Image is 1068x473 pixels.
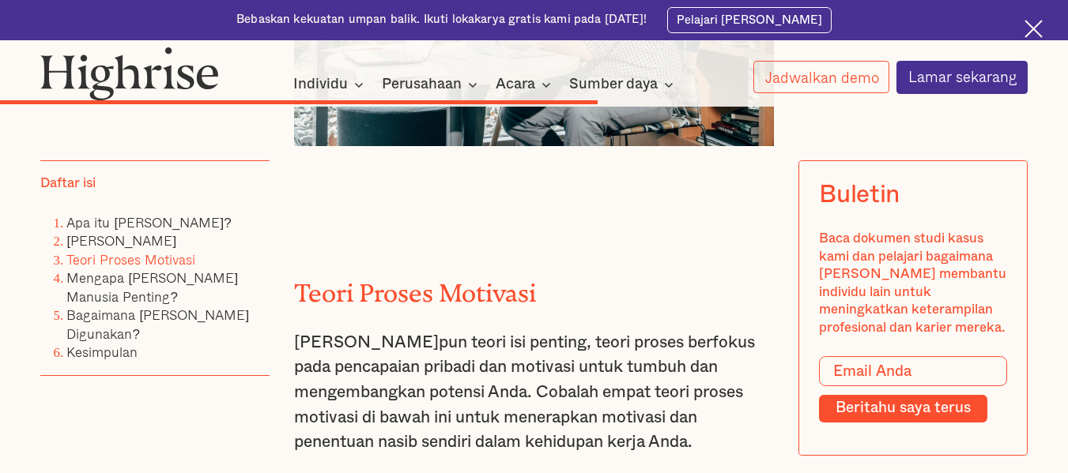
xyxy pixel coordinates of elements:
[667,7,832,33] a: Pelajari [PERSON_NAME]
[819,182,900,207] font: Buletin
[569,75,678,94] div: Sumber daya
[382,77,462,92] font: Perusahaan
[896,61,1028,94] a: Lamar sekarang
[819,395,987,422] input: Beritahu saya terus
[382,75,482,94] div: Perusahaan
[293,75,368,94] div: Individu
[908,65,1017,88] font: Lamar sekarang
[569,77,658,92] font: Sumber daya
[66,341,138,362] a: Kesimpulan
[66,230,176,251] a: [PERSON_NAME]
[496,77,535,92] font: Acara
[66,248,195,269] a: Teori Proses Motivasi
[66,267,238,306] a: Mengapa [PERSON_NAME] Manusia Penting?
[819,231,1006,333] font: Baca dokumen studi kasus kami dan pelajari bagaimana [PERSON_NAME] membantu individu lain untuk m...
[66,304,249,343] a: Bagaimana [PERSON_NAME] Digunakan?
[236,13,647,25] font: Bebaskan kekuatan umpan balik. Ikuti lokakarya gratis kami pada [DATE]!
[819,356,1007,386] input: Email Anda
[294,334,755,451] font: [PERSON_NAME]pun teori isi penting, teori proses berfokus pada pencapaian pribadi dan motivasi un...
[40,47,219,100] img: Logo gedung tinggi
[40,176,96,190] font: Daftar isi
[765,66,879,88] font: Jadwalkan demo
[677,14,822,26] font: Pelajari [PERSON_NAME]
[294,279,536,295] font: Teori Proses Motivasi
[496,75,556,94] div: Acara
[1025,20,1043,38] img: Ikon salib
[66,211,231,232] a: Apa itu [PERSON_NAME]?
[293,77,348,92] font: Individu
[753,61,890,93] a: Jadwalkan demo
[819,356,1007,422] form: Bentuk Modal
